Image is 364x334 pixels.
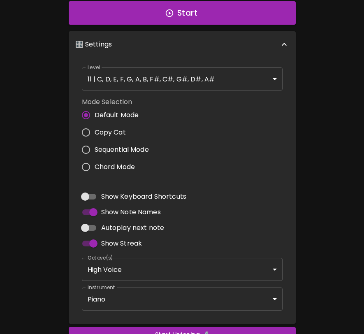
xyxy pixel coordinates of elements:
[82,97,155,107] label: Mode Selection
[82,258,283,281] div: High Voice
[69,31,296,58] div: 🎛️ Settings
[95,128,126,137] span: Copy Cat
[95,162,135,172] span: Chord Mode
[101,223,165,233] span: Autoplay next note
[95,145,149,155] span: Sequential Mode
[95,110,139,120] span: Default Mode
[75,39,112,49] p: 🎛️ Settings
[101,239,142,248] span: Show Streak
[101,207,161,217] span: Show Note Names
[82,67,283,90] div: 11 | C, D, E, F, G, A, B, F#, C#, G#, D#, A#
[82,288,283,311] div: Piano
[101,192,186,202] span: Show Keyboard Shortcuts
[88,284,115,291] label: Instrument
[88,254,114,261] label: Octave(s)
[69,1,296,25] button: Start
[88,64,100,71] label: Level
